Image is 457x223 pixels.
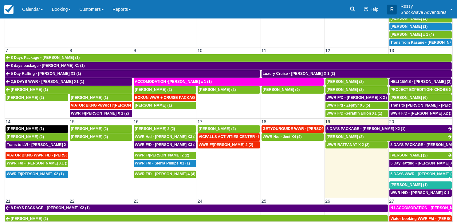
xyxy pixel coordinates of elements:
span: [PERSON_NAME] (2) [7,95,44,100]
span: WWR H/d - Jeet X4 (4) [263,135,302,139]
img: checkfront-main-nav-mini-logo.png [4,5,14,14]
a: 5 DAYS WWR - [PERSON_NAME] (2) [389,171,453,178]
span: VIATOR BKNG -WWR H/[PERSON_NAME] X 2 (2) [71,103,158,107]
span: 26 [325,199,331,204]
span: [PERSON_NAME] (1) [11,87,48,92]
span: [PERSON_NAME] (2) [327,135,364,139]
span: HELI 15MIS - [PERSON_NAME] (2) [391,79,452,84]
span: 13 [389,48,395,53]
a: 8 days package - [PERSON_NAME] X1 (1) [5,62,452,70]
span: 8 DAYS PACKAGE - [PERSON_NAME] X2 (1) [327,127,406,131]
span: [PERSON_NAME] (2) [327,79,364,84]
span: WWR F/D - [PERSON_NAME] X 2 (2) [327,95,391,100]
a: 5 Day Rafting - [PERSON_NAME] X1 (1) [5,70,260,78]
a: WWR F/D - [PERSON_NAME] 4 (4) [134,171,196,178]
span: [PERSON_NAME] (1) [71,95,108,100]
a: ACCOMODATION -[PERSON_NAME] x 1 (1) [134,78,324,86]
span: [PERSON_NAME] (2) [11,217,48,221]
a: Trans from Kasane - [PERSON_NAME] X4 (4) [389,39,452,47]
span: GETYOURGUIDE WWR - [PERSON_NAME] X 9 (9) [263,127,351,131]
a: [PERSON_NAME] (2) [70,133,132,141]
a: 2,5 DAYS WWR - [PERSON_NAME] X1 (1) [5,78,132,86]
span: VIATOR BKNG WWR F/D - [PERSON_NAME] X 1 (1) [7,153,98,157]
span: [PERSON_NAME] (2) [71,127,108,131]
a: WWR F/d - Zephyr X5 (5) [325,102,388,109]
a: [PERSON_NAME] (9) [262,86,324,94]
a: [PERSON_NAME] (2) [325,78,388,86]
a: WWR F/d - Sierra Philips X1 (1) [134,160,196,167]
span: 25 [261,199,267,204]
a: 5 Day Rafting - [PERSON_NAME] X2 (2) [389,160,453,167]
span: WWR F/D - [PERSON_NAME] 4 (4) [135,172,195,176]
a: [PERSON_NAME] (1) [389,181,452,189]
span: 14 [5,119,11,124]
a: Viator booking WWR F/d - [PERSON_NAME] 3 (3) [389,215,452,223]
a: 8 DAYS PACKAGE - [PERSON_NAME] X2 (1) [5,205,388,212]
span: 8 DAYS PACKAGE - [PERSON_NAME] X2 (1) [11,206,90,210]
a: PROJECT EXPEDITION- CHOBE SAFARI - [GEOGRAPHIC_DATA][PERSON_NAME] 2 (2) [389,86,452,94]
span: [PERSON_NAME] (9) [263,87,300,92]
a: [PERSON_NAME] (2) [134,86,196,94]
span: 15 [69,119,75,124]
span: [PERSON_NAME] (1) [135,103,172,107]
a: HELI 15MIS - [PERSON_NAME] (2) [389,78,452,86]
span: WWR F/[PERSON_NAME] 2 (2) [199,143,253,147]
a: WWR F/d - [PERSON_NAME] X1 (1) [6,160,68,167]
span: [PERSON_NAME] (2) [391,153,428,157]
a: [PERSON_NAME] (2) [198,125,260,133]
a: [PERSON_NAME] 2 (2) [134,125,196,133]
a: [PERSON_NAME] (2) [5,215,388,223]
a: VIATOR BKNG WWR F/D - [PERSON_NAME] X 1 (1) [6,152,68,159]
span: 24 [197,199,203,204]
span: [PERSON_NAME] (2) [327,87,364,92]
span: WWR F/d - [PERSON_NAME] X1 (1) [7,161,69,165]
span: [PERSON_NAME] (2) [71,135,108,139]
span: 27 [389,199,395,204]
a: WWR F/D - [PERSON_NAME] X 2 (2) [325,94,388,102]
span: WWR RATPANAT X 2 (2) [327,143,370,147]
a: [PERSON_NAME] x 1 (4) [389,31,452,39]
span: [PERSON_NAME] (6) [391,95,428,100]
span: 20 [389,119,395,124]
a: WWR F/D - [PERSON_NAME] X2 (2) [389,110,452,117]
span: [PERSON_NAME] (2) [199,127,236,131]
span: 8 days package - [PERSON_NAME] X1 (1) [11,63,85,68]
span: 9 [133,48,137,53]
a: [PERSON_NAME] (2) [6,133,68,141]
span: 2,5 DAYS WWR - [PERSON_NAME] X1 (1) [11,79,84,84]
span: [PERSON_NAME] 2 (2) [135,127,175,131]
span: WWR F/D -Seraffin Ellion X1 (1) [327,111,382,116]
a: 8 Days Package - [PERSON_NAME] (1) [5,54,452,62]
a: [PERSON_NAME] (2) [389,152,453,159]
a: WWR H/d - Jeet X4 (4) [262,133,324,141]
span: [PERSON_NAME] (2) [199,87,236,92]
span: WWR F/[PERSON_NAME] X2 (1) [7,172,64,176]
a: [PERSON_NAME] (2) [389,15,452,22]
a: [PERSON_NAME] (1) [5,86,132,94]
a: VICFALLS ACTIVITIES CENTER - HELICOPTER -[PERSON_NAME] X 4 (4) [198,133,260,141]
span: 21 [5,199,11,204]
span: WWR F/D - [PERSON_NAME] X2 (2) [391,111,454,116]
a: N1 ACCOMODATION - [PERSON_NAME] X 2 (2) [389,205,453,212]
a: WWR F/D - [PERSON_NAME] X3 (3) [134,141,196,149]
span: 19 [325,119,331,124]
a: WWR F/[PERSON_NAME] X2 (1) [6,171,68,178]
span: 10 [197,48,203,53]
span: WWR F/d - Zephyr X5 (5) [327,103,370,107]
span: WWR F/[PERSON_NAME] 2 (2) [135,153,189,157]
a: [PERSON_NAME] (2) [325,133,453,141]
span: BOKUN WWR + CRUISE PACKAGE - [PERSON_NAME] South X 2 (2) [135,95,257,100]
a: 8 DAYS PACKAGE - [PERSON_NAME] X 2 (2) [389,141,453,149]
span: Trans to LVI - [PERSON_NAME] X1 (1) [7,143,74,147]
span: WWR H/D - [PERSON_NAME] X 1 (1) [391,191,455,195]
a: [PERSON_NAME] (6) [389,94,452,102]
span: 12 [325,48,331,53]
span: 5 DAYS WWR - [PERSON_NAME] (2) [391,172,455,176]
span: 16 [133,119,139,124]
span: [PERSON_NAME] (2) [7,135,44,139]
a: Trans to LVI - [PERSON_NAME] X1 (1) [6,141,68,149]
a: GETYOURGUIDE WWR - [PERSON_NAME] X 9 (9) [262,125,324,133]
a: [PERSON_NAME] (2) [70,125,132,133]
span: [PERSON_NAME] (1) [7,127,44,131]
a: [PERSON_NAME] (1) [389,23,452,30]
